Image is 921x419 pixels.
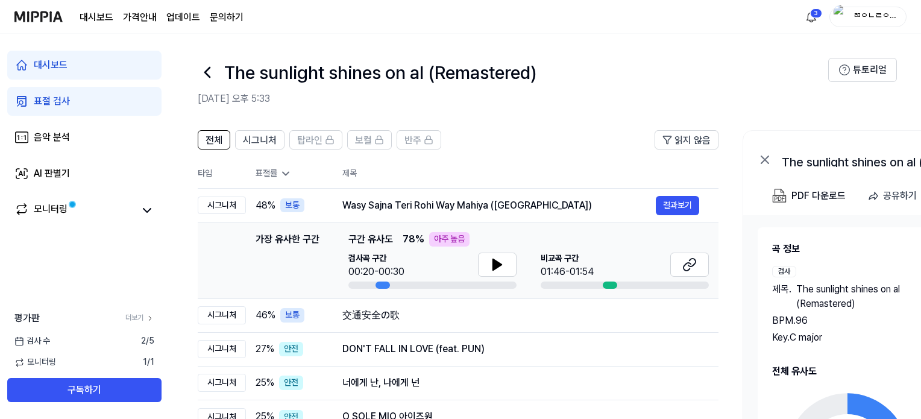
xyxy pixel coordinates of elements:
button: 읽지 않음 [655,130,718,150]
span: 반주 [404,133,421,148]
div: 시그니처 [198,340,246,358]
div: 시그니처 [198,306,246,324]
button: 튜토리얼 [828,58,897,82]
span: 보컬 [355,133,372,148]
a: 가격안내 [123,10,157,25]
div: 안전 [279,376,303,390]
a: 업데이트 [166,10,200,25]
span: 27 % [256,342,274,356]
div: 너에게 난, 나에게 넌 [342,376,699,390]
a: 더보기 [125,313,154,323]
span: 제목 . [772,282,791,311]
div: 안전 [279,342,303,356]
span: 2 / 5 [141,335,154,347]
img: PDF Download [772,189,787,203]
div: 시그니처 [198,197,246,215]
button: 구독하기 [7,378,162,402]
span: 시그니처 [243,133,277,148]
img: 알림 [804,10,819,24]
div: 3 [810,8,822,18]
span: 46 % [256,308,275,323]
span: 25 % [256,376,274,390]
img: profile [834,5,848,29]
div: Wasy Sajna Teri Rohi Way Mahiya ([GEOGRAPHIC_DATA]) [342,198,656,213]
div: 00:20-00:30 [348,265,404,279]
button: 보컬 [347,130,392,150]
span: 1 / 1 [143,356,154,368]
div: DON'T FALL IN LOVE (feat. PUN) [342,342,699,356]
span: 전체 [206,133,222,148]
span: 읽지 않음 [674,133,711,148]
span: 검사곡 구간 [348,253,404,265]
button: 전체 [198,130,230,150]
span: 평가판 [14,311,40,326]
a: 음악 분석 [7,123,162,152]
div: 공유하기 [883,188,917,204]
div: 交通安全の歌 [342,308,699,323]
div: 보통 [280,198,304,213]
th: 타입 [198,159,246,189]
div: 모니터링 [34,202,68,219]
div: AI 판별기 [34,166,70,181]
h1: The sunlight shines on al (Remastered) [224,60,536,85]
a: 모니터링 [14,202,135,219]
div: 음악 분석 [34,130,70,145]
a: 표절 검사 [7,87,162,116]
button: PDF 다운로드 [770,184,848,208]
span: 48 % [256,198,275,213]
span: 78 % [403,232,424,247]
th: 제목 [342,159,718,188]
a: AI 판별기 [7,159,162,188]
div: 가장 유사한 구간 [256,232,319,289]
div: PDF 다운로드 [791,188,846,204]
div: 보통 [280,308,304,323]
div: ㄻㅇㄴㄹㅇㄴㄹ [852,10,899,23]
a: 대시보드 [80,10,113,25]
button: profileㄻㅇㄴㄹㅇㄴㄹ [829,7,907,27]
div: 검사 [772,266,796,277]
a: 문의하기 [210,10,244,25]
button: 알림3 [802,7,821,27]
span: 모니터링 [14,356,56,368]
button: 반주 [397,130,441,150]
span: 비교곡 구간 [541,253,594,265]
button: 결과보기 [656,196,699,215]
div: 표절률 [256,168,323,180]
span: 검사 수 [14,335,50,347]
span: 탑라인 [297,133,322,148]
div: 표절 검사 [34,94,70,109]
button: 시그니처 [235,130,284,150]
h2: [DATE] 오후 5:33 [198,92,828,106]
button: 탑라인 [289,130,342,150]
a: 대시보드 [7,51,162,80]
div: 대시보드 [34,58,68,72]
div: 아주 높음 [429,232,470,247]
span: 구간 유사도 [348,232,393,247]
div: 01:46-01:54 [541,265,594,279]
div: 시그니처 [198,374,246,392]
